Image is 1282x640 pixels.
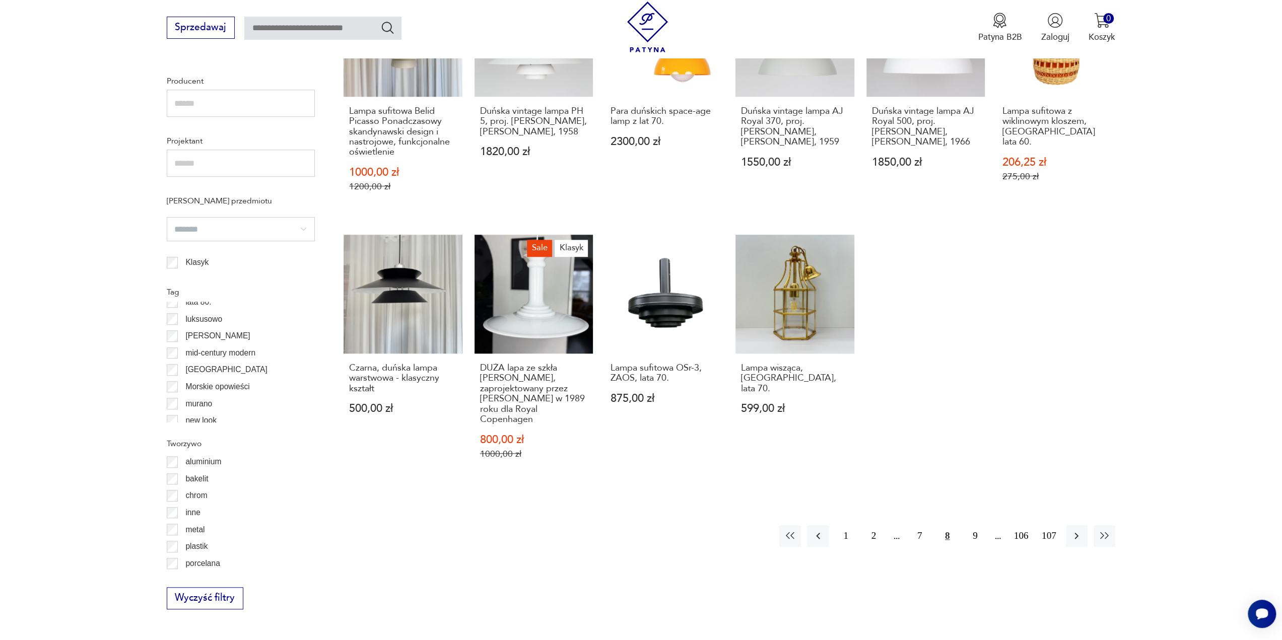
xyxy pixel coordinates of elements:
p: 1820,00 zł [480,147,588,157]
h3: Duńska vintage lampa AJ Royal 500, proj. [PERSON_NAME], [PERSON_NAME], 1966 [871,106,979,148]
p: mid-century modern [185,346,255,360]
p: luksusowo [185,313,222,326]
button: Szukaj [380,20,395,35]
p: 800,00 zł [480,435,588,445]
p: porcelit [185,574,211,587]
h3: Lampa sufitowa z wiklinowym kloszem, [GEOGRAPHIC_DATA] lata 60. [1002,106,1110,148]
p: Koszyk [1089,31,1115,43]
button: Zaloguj [1041,13,1069,43]
button: Sprzedawaj [167,17,235,39]
p: 599,00 zł [741,403,849,414]
img: Patyna - sklep z meblami i dekoracjami vintage [622,2,673,52]
p: murano [185,397,212,410]
p: 1000,00 zł [480,449,588,459]
button: 106 [1010,525,1032,547]
h3: Lampa sufitowa OSr-3, ZAOS, lata 70. [611,363,718,384]
button: 9 [964,525,986,547]
div: 0 [1103,13,1114,24]
p: plastik [185,540,208,553]
p: Producent [167,75,315,88]
p: inne [185,506,200,519]
p: Klasyk [185,256,209,269]
button: 2 [863,525,885,547]
h3: Lampa wisząca, [GEOGRAPHIC_DATA], lata 70. [741,363,849,394]
p: 1550,00 zł [741,157,849,168]
p: [PERSON_NAME] [185,329,250,342]
p: Zaloguj [1041,31,1069,43]
p: 500,00 zł [349,403,457,414]
button: 8 [936,525,958,547]
img: Ikonka użytkownika [1047,13,1063,28]
p: 2300,00 zł [611,136,718,147]
p: [PERSON_NAME] przedmiotu [167,194,315,207]
button: 7 [909,525,930,547]
p: 875,00 zł [611,393,718,404]
p: [GEOGRAPHIC_DATA] ( 2 ) [185,59,277,73]
p: new look [185,414,217,427]
p: 275,00 zł [1002,171,1110,182]
img: Ikona medalu [992,13,1007,28]
button: Patyna B2B [978,13,1022,43]
h3: Czarna, duńska lampa warstwowa - klasyczny kształt [349,363,457,394]
a: Lampa sufitowa OSr-3, ZAOS, lata 70.Lampa sufitowa OSr-3, ZAOS, lata 70.875,00 zł [605,235,723,482]
p: metal [185,523,205,536]
p: porcelana [185,557,220,570]
a: Czarna, duńska lampa warstwowa - klasyczny kształtCzarna, duńska lampa warstwowa - klasyczny kszt... [344,235,462,482]
h3: Para duńskich space-age lamp z lat 70. [611,106,718,127]
img: Ikona koszyka [1094,13,1110,28]
p: 1200,00 zł [349,181,457,192]
p: 1850,00 zł [871,157,979,168]
p: lata 80. [185,296,211,309]
p: [GEOGRAPHIC_DATA] [185,363,267,376]
p: Tag [167,286,315,299]
p: Morskie opowieści [185,380,249,393]
a: Ikona medaluPatyna B2B [978,13,1022,43]
h3: Duńska vintage lampa AJ Royal 370, proj. [PERSON_NAME], [PERSON_NAME], 1959 [741,106,849,148]
iframe: Smartsupp widget button [1248,600,1276,628]
button: Wyczyść filtry [167,587,243,609]
p: Projektant [167,134,315,148]
p: 206,25 zł [1002,157,1110,168]
h3: Lampa sufitowa Belid Picasso Ponadczasowy skandynawski design i nastrojowe, funkcjonalne oświetlenie [349,106,457,158]
a: SaleKlasykDUŻA lapa ze szkła Holmegaard, zaprojektowany przez Sidse Wernera w 1989 roku dla Royal... [475,235,593,482]
a: Sprzedawaj [167,24,235,32]
h3: Duńska vintage lampa PH 5, proj. [PERSON_NAME], [PERSON_NAME], 1958 [480,106,588,137]
button: 107 [1038,525,1060,547]
button: 1 [835,525,856,547]
a: Lampa wisząca, Niemcy, lata 70.Lampa wisząca, [GEOGRAPHIC_DATA], lata 70.599,00 zł [735,235,854,482]
p: aluminium [185,455,221,468]
p: chrom [185,489,207,502]
p: bakelit [185,472,208,485]
p: Patyna B2B [978,31,1022,43]
button: 0Koszyk [1089,13,1115,43]
p: 1000,00 zł [349,167,457,178]
h3: DUŻA lapa ze szkła [PERSON_NAME], zaprojektowany przez [PERSON_NAME] w 1989 roku dla Royal Copenh... [480,363,588,424]
p: Tworzywo [167,437,315,450]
